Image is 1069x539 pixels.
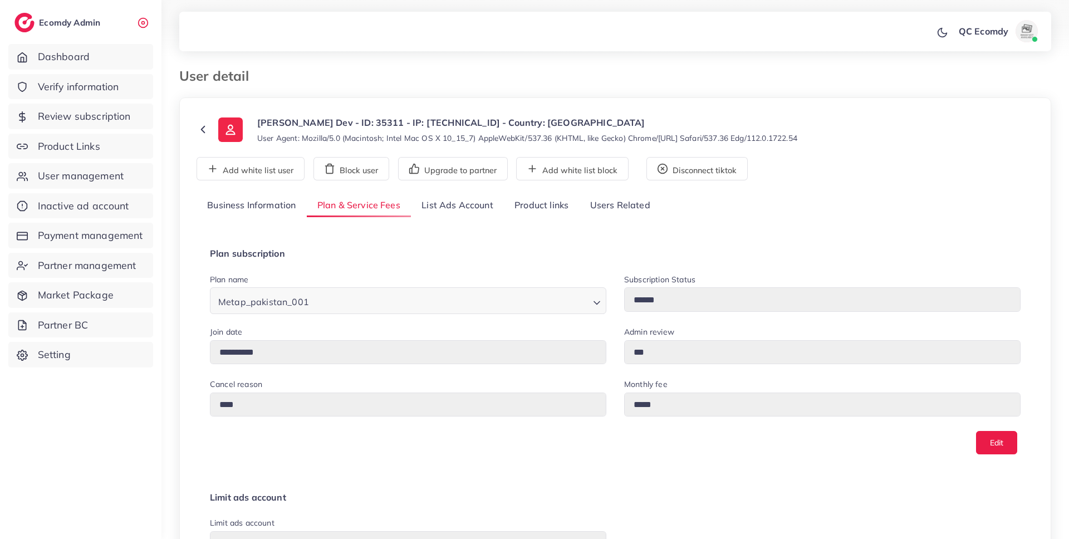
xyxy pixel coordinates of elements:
[313,157,389,180] button: Block user
[976,431,1017,454] button: Edit
[257,133,797,144] small: User Agent: Mozilla/5.0 (Macintosh; Intel Mac OS X 10_15_7) AppleWebKit/537.36 (KHTML, like Gecko...
[210,492,1021,503] h4: Limit ads account
[953,20,1042,42] a: QC Ecomdyavatar
[8,104,153,129] a: Review subscription
[218,117,243,142] img: ic-user-info.36bf1079.svg
[504,194,579,218] a: Product links
[1016,20,1038,42] img: avatar
[38,80,119,94] span: Verify information
[8,253,153,278] a: Partner management
[38,199,129,213] span: Inactive ad account
[39,17,103,28] h2: Ecomdy Admin
[14,13,103,32] a: logoEcomdy Admin
[8,193,153,219] a: Inactive ad account
[257,116,797,129] p: [PERSON_NAME] Dev - ID: 35311 - IP: [TECHNICAL_ID] - Country: [GEOGRAPHIC_DATA]
[38,228,143,243] span: Payment management
[38,109,131,124] span: Review subscription
[579,194,660,218] a: Users Related
[210,274,248,285] label: Plan name
[179,68,258,84] h3: User detail
[14,13,35,32] img: logo
[38,139,100,154] span: Product Links
[210,287,606,313] div: Search for option
[210,379,262,390] label: Cancel reason
[312,291,589,310] input: Search for option
[8,134,153,159] a: Product Links
[959,24,1008,38] p: QC Ecomdy
[38,347,71,362] span: Setting
[411,194,504,218] a: List Ads Account
[197,194,307,218] a: Business Information
[210,248,1021,259] h4: Plan subscription
[8,163,153,189] a: User management
[38,318,89,332] span: Partner BC
[8,74,153,100] a: Verify information
[210,326,242,337] label: Join date
[8,44,153,70] a: Dashboard
[624,379,668,390] label: Monthly fee
[216,294,311,310] span: Metap_pakistan_001
[38,258,136,273] span: Partner management
[38,288,114,302] span: Market Package
[624,274,695,285] label: Subscription Status
[210,517,274,528] label: Limit ads account
[624,326,674,337] label: Admin review
[197,157,305,180] button: Add white list user
[8,312,153,338] a: Partner BC
[398,157,508,180] button: Upgrade to partner
[646,157,748,180] button: Disconnect tiktok
[8,223,153,248] a: Payment management
[307,194,411,218] a: Plan & Service Fees
[516,157,629,180] button: Add white list block
[38,169,124,183] span: User management
[8,342,153,367] a: Setting
[8,282,153,308] a: Market Package
[38,50,90,64] span: Dashboard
